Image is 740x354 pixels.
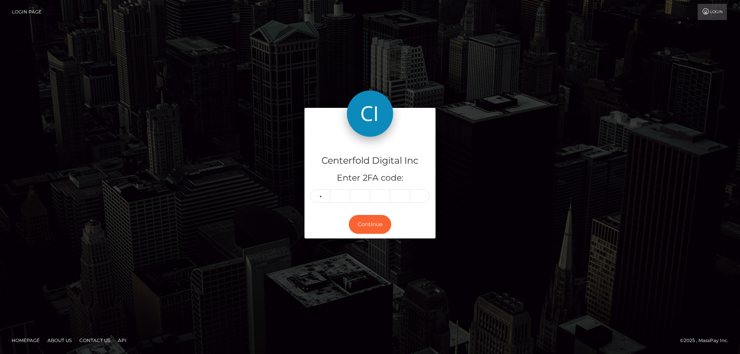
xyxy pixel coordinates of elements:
[8,334,43,346] a: Homepage
[698,4,727,20] a: Login
[76,334,113,346] a: Contact Us
[310,154,430,168] h4: Centerfold Digital Inc
[12,4,42,20] a: Login Page
[680,336,734,345] div: © 2025 , MassPay Inc.
[115,334,129,346] a: API
[347,91,393,137] img: Centerfold Digital Inc
[349,215,391,234] button: Continue
[310,172,430,184] h5: Enter 2FA code:
[44,334,75,346] a: About Us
